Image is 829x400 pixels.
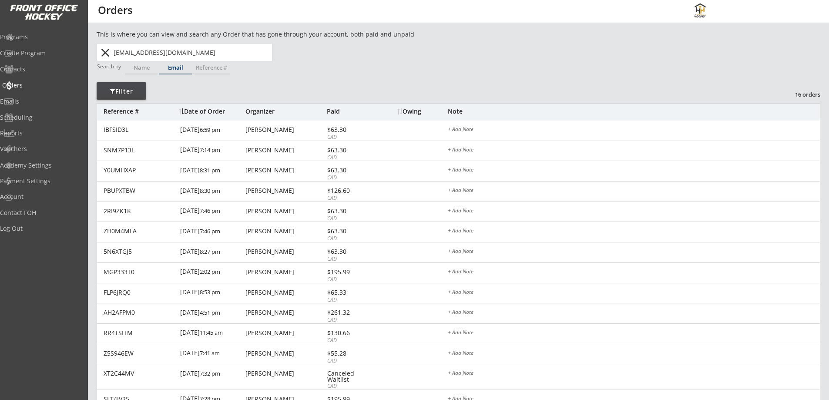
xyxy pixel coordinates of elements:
[448,167,820,174] div: + Add Note
[180,161,243,181] div: [DATE]
[327,208,374,214] div: $63.30
[327,174,374,182] div: CAD
[104,289,175,296] div: FLP6JRQ0
[448,228,820,235] div: + Add Note
[327,296,374,304] div: CAD
[327,330,374,336] div: $130.66
[104,147,175,153] div: SNM7P13L
[180,364,243,384] div: [DATE]
[200,146,220,154] font: 7:14 pm
[104,269,175,275] div: MGP333T0
[180,202,243,222] div: [DATE]
[448,269,820,276] div: + Add Note
[104,370,175,376] div: XT2C44MV
[448,350,820,357] div: + Add Note
[245,249,325,255] div: [PERSON_NAME]
[193,65,230,71] div: Reference #
[245,350,325,356] div: [PERSON_NAME]
[180,283,243,303] div: [DATE]
[448,188,820,195] div: + Add Note
[180,242,243,262] div: [DATE]
[327,337,374,344] div: CAD
[200,288,220,296] font: 8:53 pm
[98,46,112,60] button: close
[104,188,175,194] div: PBUPXTBW
[327,127,374,133] div: $63.30
[245,289,325,296] div: [PERSON_NAME]
[180,182,243,201] div: [DATE]
[327,108,374,114] div: Paid
[327,134,374,141] div: CAD
[104,330,175,336] div: RR4TSITM
[327,235,374,242] div: CAD
[180,222,243,242] div: [DATE]
[104,228,175,234] div: ZH0M4MLA
[327,370,374,383] div: Canceled Waitlist
[448,208,820,215] div: + Add Note
[104,208,175,214] div: 2RI9ZK1K
[327,350,374,356] div: $55.28
[104,249,175,255] div: 5N6XTGJ5
[245,330,325,336] div: [PERSON_NAME]
[327,255,374,263] div: CAD
[327,309,374,316] div: $261.32
[112,44,272,61] input: Start typing email...
[327,289,374,296] div: $65.33
[200,268,220,276] font: 2:02 pm
[97,30,464,39] div: This is where you can view and search any Order that has gone through your account, both paid and...
[180,303,243,323] div: [DATE]
[327,195,374,202] div: CAD
[327,249,374,255] div: $63.30
[97,64,122,69] div: Search by
[104,350,175,356] div: Z5S946EW
[245,269,325,275] div: [PERSON_NAME]
[159,65,192,71] div: Email
[200,207,220,215] font: 7:46 pm
[245,147,325,153] div: [PERSON_NAME]
[327,383,374,390] div: CAD
[245,188,325,194] div: [PERSON_NAME]
[327,147,374,153] div: $63.30
[200,166,220,174] font: 8:31 pm
[775,91,820,98] div: 16 orders
[97,87,146,96] div: Filter
[448,370,820,377] div: + Add Note
[104,127,175,133] div: IBFSID3L
[448,249,820,255] div: + Add Note
[327,154,374,161] div: CAD
[448,330,820,337] div: + Add Note
[245,228,325,234] div: [PERSON_NAME]
[327,357,374,365] div: CAD
[327,276,374,283] div: CAD
[179,108,243,114] div: Date of Order
[245,309,325,316] div: [PERSON_NAME]
[327,215,374,222] div: CAD
[327,269,374,275] div: $195.99
[448,289,820,296] div: + Add Note
[200,309,220,316] font: 4:51 pm
[200,227,220,235] font: 7:46 pm
[104,309,175,316] div: AH2AFPM0
[200,370,220,377] font: 7:32 pm
[200,187,220,195] font: 8:30 pm
[327,316,374,324] div: CAD
[448,309,820,316] div: + Add Note
[245,108,325,114] div: Organizer
[245,208,325,214] div: [PERSON_NAME]
[200,248,220,255] font: 8:27 pm
[180,324,243,343] div: [DATE]
[448,108,820,114] div: Note
[245,127,325,133] div: [PERSON_NAME]
[180,344,243,364] div: [DATE]
[200,349,220,357] font: 7:41 am
[2,82,81,88] div: Orders
[245,370,325,376] div: [PERSON_NAME]
[327,228,374,234] div: $63.30
[327,167,374,173] div: $63.30
[104,108,175,114] div: Reference #
[125,65,158,71] div: Name
[397,108,447,114] div: Owing
[200,126,220,134] font: 6:59 pm
[448,147,820,154] div: + Add Note
[180,121,243,140] div: [DATE]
